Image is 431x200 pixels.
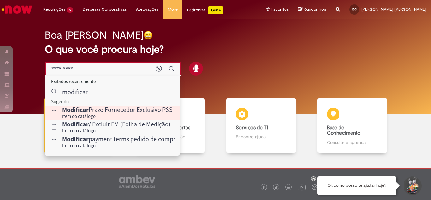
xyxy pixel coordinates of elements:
[327,124,360,136] b: Base de Conhecimento
[275,186,278,189] img: logo_footer_twitter.png
[136,6,158,13] span: Aprovações
[67,7,73,13] span: 10
[43,6,65,13] span: Requisições
[317,176,396,195] div: Oi, como posso te ajudar hoje?
[352,7,357,11] span: BC
[1,3,33,16] img: ServiceNow
[83,6,127,13] span: Despesas Corporativas
[327,139,378,146] p: Consulte e aprenda
[312,184,317,190] img: logo_footer_workplace.png
[271,6,289,13] span: Favoritos
[236,124,268,131] b: Serviços de TI
[187,6,223,14] div: Padroniza
[145,124,190,131] b: Catálogo de Ofertas
[361,7,426,12] span: [PERSON_NAME] [PERSON_NAME]
[45,44,386,55] h2: O que você procura hoje?
[119,175,155,188] img: logo_footer_ambev_rotulo_gray.png
[403,176,422,195] button: Iniciar Conversa de Suporte
[298,183,306,191] img: logo_footer_youtube.png
[168,6,178,13] span: More
[287,186,290,190] img: logo_footer_linkedin.png
[144,31,153,40] img: happy-face.png
[262,186,265,189] img: logo_footer_facebook.png
[45,30,144,41] h2: Boa [PERSON_NAME]
[236,134,287,140] p: Encontre ajuda
[298,7,326,13] a: Rascunhos
[208,6,223,14] p: +GenAi
[307,98,398,153] a: Base de Conhecimento Consulte e aprenda
[215,98,307,153] a: Serviços de TI Encontre ajuda
[304,6,326,12] span: Rascunhos
[33,98,124,153] a: Tirar dúvidas Tirar dúvidas com Lupi Assist e Gen Ai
